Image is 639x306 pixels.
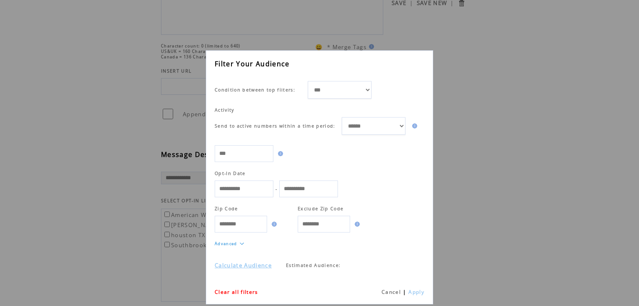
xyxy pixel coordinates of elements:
img: help.gif [352,222,360,227]
a: Advanced [215,241,237,246]
span: Send to active numbers within a time period: [215,123,335,129]
a: Calculate Audience [215,262,272,269]
span: Zip Code [215,206,238,212]
span: Activity [215,107,234,113]
span: Condition between top filters: [215,87,295,93]
img: help.gif [269,222,277,227]
span: Estimated Audience: [286,262,340,268]
span: - [275,186,277,192]
a: Apply [408,288,424,296]
span: Exclude Zip Code [298,206,343,212]
img: help.gif [275,151,283,156]
a: Cancel [382,288,401,296]
img: help.gif [410,123,417,128]
span: Opt-In Date [215,170,246,176]
span: Filter Your Audience [215,59,290,68]
a: Clear all filters [215,288,258,296]
span: | [403,288,406,296]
